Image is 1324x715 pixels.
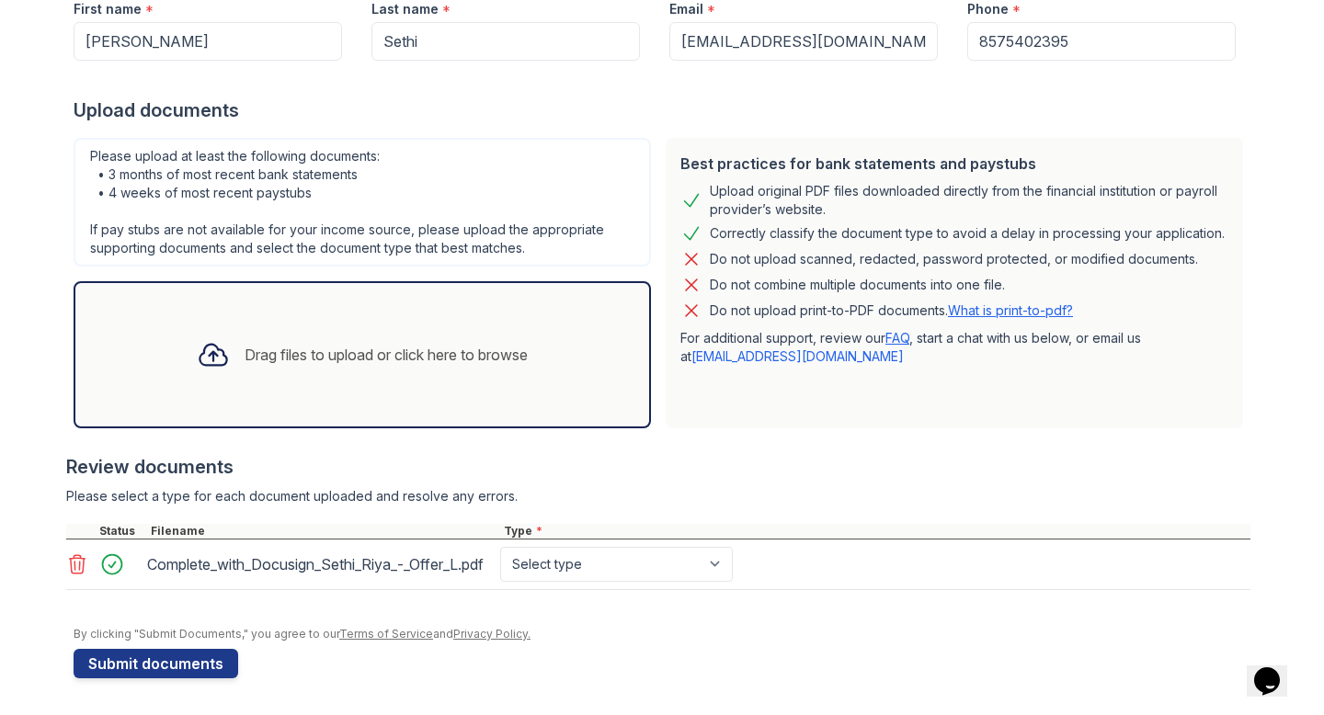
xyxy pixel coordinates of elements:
[245,344,528,366] div: Drag files to upload or click here to browse
[948,302,1073,318] a: What is print-to-pdf?
[74,627,1250,641] div: By clicking "Submit Documents," you agree to our and
[710,274,1005,296] div: Do not combine multiple documents into one file.
[1247,641,1306,697] iframe: chat widget
[710,301,1073,320] p: Do not upload print-to-PDF documents.
[74,97,1250,123] div: Upload documents
[74,138,651,267] div: Please upload at least the following documents: • 3 months of most recent bank statements • 4 wee...
[500,524,1250,539] div: Type
[885,330,909,346] a: FAQ
[453,627,531,641] a: Privacy Policy.
[680,329,1228,366] p: For additional support, review our , start a chat with us below, or email us at
[680,153,1228,175] div: Best practices for bank statements and paystubs
[710,248,1198,270] div: Do not upload scanned, redacted, password protected, or modified documents.
[710,182,1228,219] div: Upload original PDF files downloaded directly from the financial institution or payroll provider’...
[66,487,1250,505] div: Please select a type for each document uploaded and resolve any errors.
[710,222,1225,244] div: Correctly classify the document type to avoid a delay in processing your application.
[96,524,147,539] div: Status
[66,454,1250,480] div: Review documents
[147,550,493,579] div: Complete_with_Docusign_Sethi_Riya_-_Offer_L.pdf
[147,524,500,539] div: Filename
[74,649,238,678] button: Submit documents
[691,348,904,364] a: [EMAIL_ADDRESS][DOMAIN_NAME]
[339,627,433,641] a: Terms of Service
